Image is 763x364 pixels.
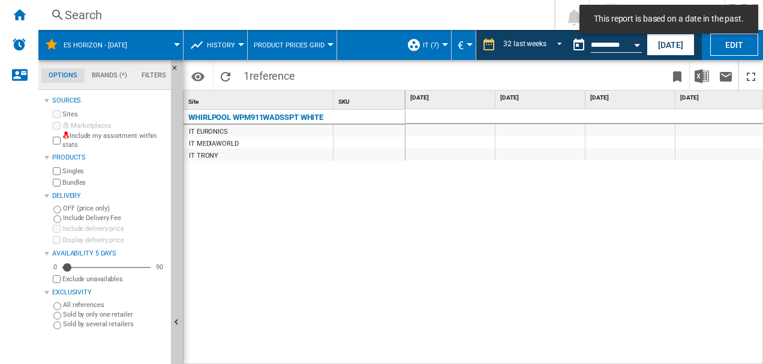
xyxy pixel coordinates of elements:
div: IT MEDIAWORLD [189,138,239,150]
input: Display delivery price [53,236,61,244]
input: Bundles [53,179,61,186]
div: SKU Sort None [336,91,405,109]
label: Sites [62,110,166,119]
label: Sold by only one retailer [63,310,166,319]
input: Display delivery price [53,275,61,283]
button: Product prices grid [254,30,331,60]
span: SKU [338,98,350,105]
span: [DATE] [500,94,582,102]
button: Download in Excel [690,62,714,90]
div: [DATE] [498,91,585,106]
input: Marketplaces [53,122,61,130]
div: 0 [50,263,60,272]
span: Site [188,98,199,105]
input: OFF (price only) [53,206,61,213]
button: IT (7) [423,30,445,60]
span: 1 [238,62,301,87]
div: Sort None [336,91,405,109]
label: Bundles [62,178,166,187]
label: Marketplaces [62,121,166,130]
div: IT EURONICS [189,126,228,138]
div: This report is based on a date in the past. [567,30,644,60]
input: Sites [53,110,61,118]
div: History [190,30,241,60]
div: IT (7) [407,30,445,60]
img: excel-24x24.png [695,69,709,83]
div: Products [52,153,166,163]
div: IT TRONY [189,150,218,162]
div: WHIRLPOOL WPM911WADSSPT WHITE [188,110,323,125]
input: Include delivery price [53,225,61,233]
div: 90 [153,263,166,272]
label: Display delivery price [62,236,166,245]
button: Bookmark this report [665,62,689,90]
md-select: REPORTS.WIZARD.STEPS.REPORT.STEPS.REPORT_OPTIONS.PERIOD: 32 last weeks [502,35,567,55]
span: ES Horizon - 30.05.2025 [64,41,127,49]
input: Sold by several retailers [53,321,61,329]
label: Include my assortment within stats [62,131,166,150]
div: Availability 5 Days [52,249,166,258]
span: [DATE] [410,94,492,102]
input: Include Delivery Fee [53,215,61,223]
button: [DATE] [647,34,695,56]
md-tab-item: Brands (*) [85,68,134,83]
md-tab-item: Options [41,68,85,83]
span: € [458,39,464,52]
label: All references [63,300,166,309]
span: History [207,41,235,49]
div: Site Sort None [186,91,333,109]
button: Edit [710,34,758,56]
div: 32 last weeks [503,40,546,48]
span: reference [250,70,295,82]
span: IT (7) [423,41,439,49]
button: md-calendar [567,33,591,57]
div: ES Horizon - [DATE] [44,30,177,60]
label: Sold by several retailers [63,320,166,329]
span: [DATE] [590,94,672,102]
button: Send this report by email [714,62,738,90]
button: Open calendar [626,32,648,54]
label: Singles [62,167,166,176]
input: Singles [53,167,61,175]
span: This report is based on a date in the past. [590,13,747,25]
label: Include Delivery Fee [63,213,166,222]
button: History [207,30,241,60]
button: ES Horizon - [DATE] [64,30,139,60]
label: Exclude unavailables [62,275,166,284]
button: Maximize [739,62,763,90]
md-menu: Currency [452,30,476,60]
div: Exclusivity [52,288,166,297]
label: OFF (price only) [63,204,166,213]
div: Sources [52,96,166,106]
div: [DATE] [408,91,495,106]
img: mysite-not-bg-18x18.png [62,131,70,139]
div: Delivery [52,191,166,201]
button: Hide [171,60,185,82]
input: Sold by only one retailer [53,312,61,320]
md-slider: Availability [62,261,151,273]
button: Reload [214,62,238,90]
button: Options [186,65,210,87]
div: [DATE] [588,91,675,106]
div: Search [65,7,523,23]
span: [DATE] [680,94,762,102]
div: Sort None [186,91,333,109]
input: All references [53,302,61,310]
button: € [458,30,470,60]
label: Include delivery price [62,224,166,233]
md-tab-item: Filters [134,68,173,83]
input: Include my assortment within stats [53,133,61,148]
span: Product prices grid [254,41,325,49]
img: alerts-logo.svg [12,37,26,52]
